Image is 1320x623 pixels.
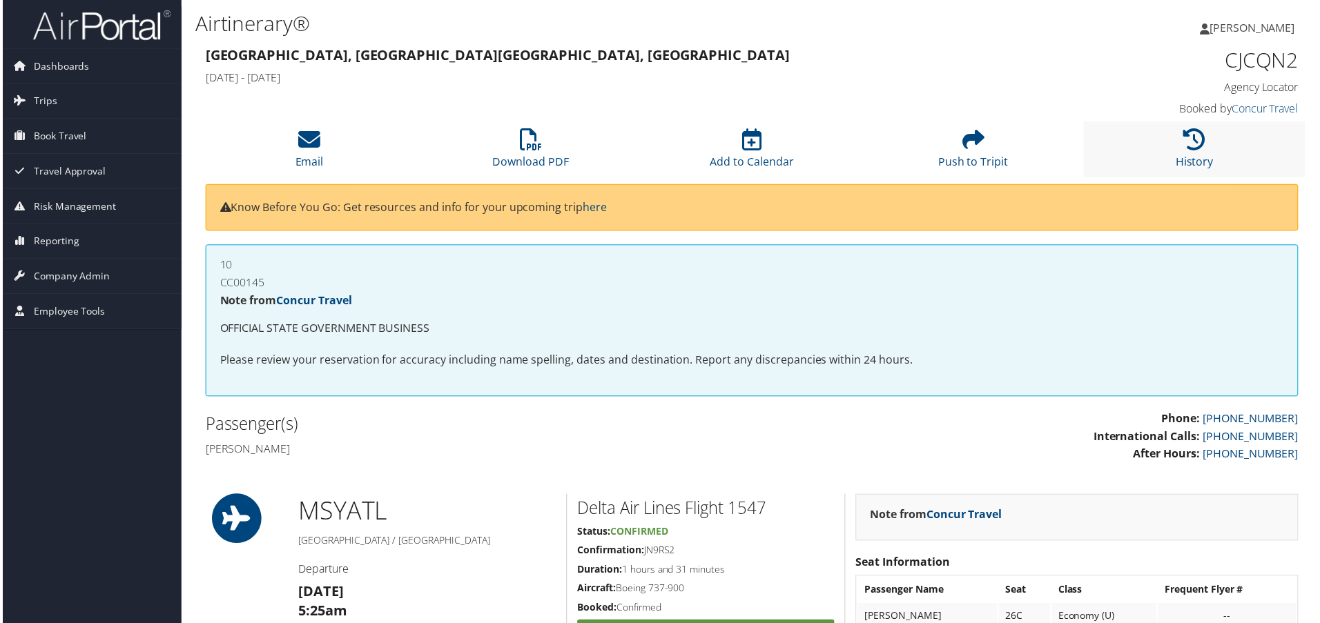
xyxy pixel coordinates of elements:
h5: Confirmed [577,603,835,617]
th: Passenger Name [859,580,999,604]
a: here [583,200,607,215]
h4: Agency Locator [1042,80,1301,95]
img: airportal-logo.png [30,9,168,41]
h4: [PERSON_NAME] [204,443,742,458]
span: Dashboards [31,49,87,83]
p: OFFICIAL STATE GOVERNMENT BUSINESS [218,321,1287,339]
strong: Aircraft: [577,584,616,597]
span: [PERSON_NAME] [1212,20,1298,35]
strong: Confirmation: [577,546,644,559]
h4: Departure [297,564,556,579]
p: Please review your reservation for accuracy including name spelling, dates and destination. Repor... [218,353,1287,370]
strong: International Calls: [1096,431,1203,446]
a: History [1178,137,1216,170]
a: [PHONE_NUMBER] [1205,413,1301,428]
a: Concur Travel [928,508,1004,524]
h1: MSY ATL [297,496,556,531]
span: Book Travel [31,119,84,154]
strong: After Hours: [1136,448,1203,463]
h4: 10 [218,260,1287,271]
h5: Boeing 737-900 [577,584,835,597]
a: Add to Calendar [710,137,795,170]
strong: 5:25am [297,604,346,622]
a: [PERSON_NAME] [1203,7,1312,48]
span: Reporting [31,225,77,259]
a: Download PDF [492,137,569,170]
p: Know Before You Go: Get resources and info for your upcoming trip [218,199,1287,217]
h5: 1 hours and 31 minutes [577,565,835,579]
a: [PHONE_NUMBER] [1205,431,1301,446]
strong: [DATE] [297,584,342,603]
strong: Booked: [577,603,617,616]
h5: [GEOGRAPHIC_DATA] / [GEOGRAPHIC_DATA] [297,536,556,550]
a: Push to Tripit [940,137,1010,170]
a: Email [294,137,322,170]
span: Risk Management [31,190,114,224]
a: Concur Travel [275,294,351,309]
h4: Booked by [1042,101,1301,117]
strong: Phone: [1164,413,1203,428]
span: Trips [31,84,55,119]
strong: Seat Information [857,557,951,572]
h2: Passenger(s) [204,414,742,437]
h4: [DATE] - [DATE] [204,70,1022,86]
strong: Note from [871,508,1004,524]
a: [PHONE_NUMBER] [1205,448,1301,463]
h1: CJCQN2 [1042,46,1301,75]
span: Confirmed [610,527,668,540]
strong: Status: [577,527,610,540]
strong: [GEOGRAPHIC_DATA], [GEOGRAPHIC_DATA] [GEOGRAPHIC_DATA], [GEOGRAPHIC_DATA] [204,46,790,64]
strong: Note from [218,294,351,309]
th: Frequent Flyer # [1161,580,1299,604]
h5: JN9RS2 [577,546,835,560]
span: Employee Tools [31,295,103,330]
span: Company Admin [31,260,108,295]
th: Class [1054,580,1159,604]
span: Travel Approval [31,155,104,189]
strong: Duration: [577,565,622,578]
h2: Delta Air Lines Flight 1547 [577,498,835,522]
a: Concur Travel [1234,101,1301,117]
h1: Airtinerary® [193,9,939,38]
h4: CC00145 [218,278,1287,289]
th: Seat [1000,580,1052,604]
